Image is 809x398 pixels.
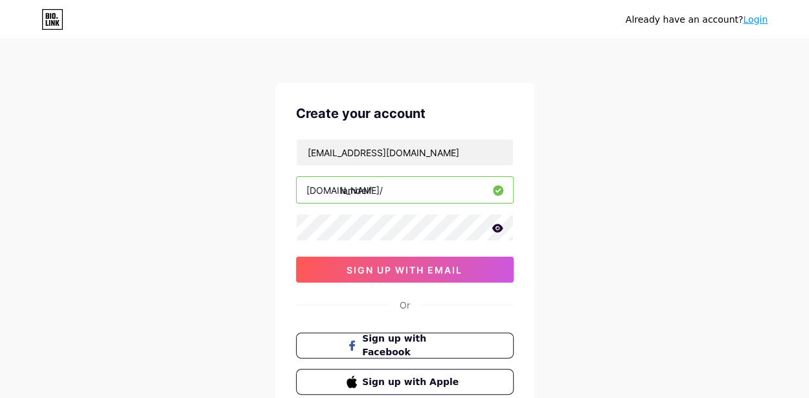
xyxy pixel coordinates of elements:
span: Sign up with Facebook [362,332,462,359]
span: Sign up with Apple [362,375,462,389]
button: sign up with email [296,257,514,283]
a: Login [743,14,768,25]
span: sign up with email [347,264,462,275]
input: username [297,177,513,203]
div: Or [400,298,410,312]
button: Sign up with Apple [296,369,514,395]
div: [DOMAIN_NAME]/ [306,183,383,197]
input: Email [297,139,513,165]
button: Sign up with Facebook [296,333,514,358]
div: Already have an account? [626,13,768,27]
div: Create your account [296,104,514,123]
